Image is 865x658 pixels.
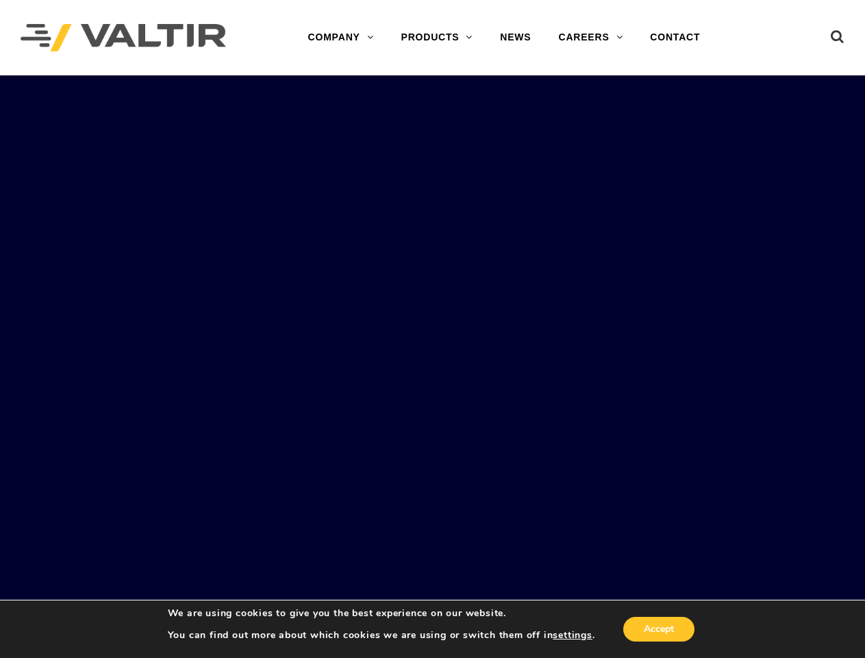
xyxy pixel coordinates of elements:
a: COMPANY [294,24,388,51]
button: Accept [623,617,694,642]
a: CAREERS [544,24,636,51]
p: You can find out more about which cookies we are using or switch them off in . [168,629,595,642]
img: Valtir [21,24,226,52]
button: settings [553,629,592,642]
a: CONTACT [636,24,714,51]
a: NEWS [486,24,544,51]
p: We are using cookies to give you the best experience on our website. [168,607,595,620]
a: PRODUCTS [388,24,487,51]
